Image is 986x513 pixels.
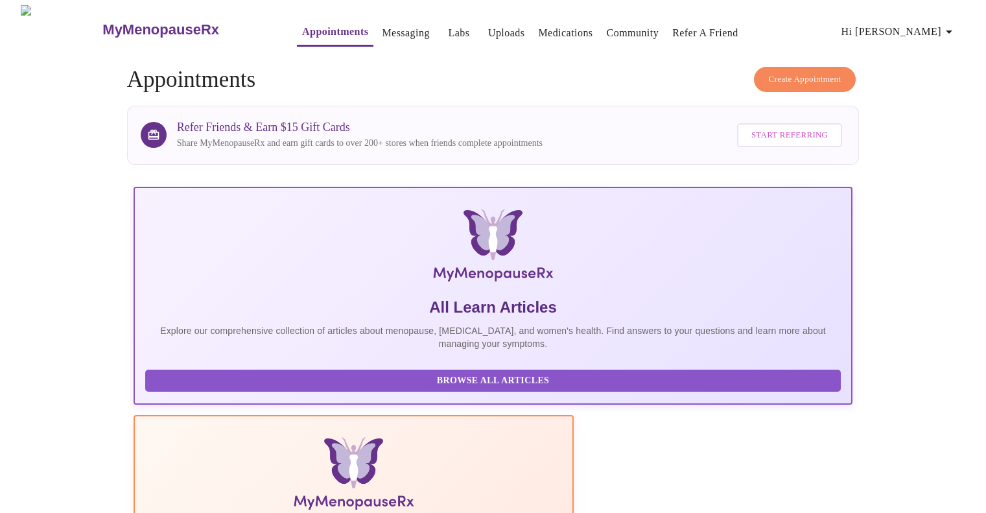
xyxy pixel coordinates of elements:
img: MyMenopauseRx Logo [253,209,733,287]
button: Start Referring [737,123,842,147]
a: MyMenopauseRx [101,7,271,53]
button: Refer a Friend [667,20,744,46]
span: Start Referring [751,128,828,143]
span: Create Appointment [769,72,841,87]
a: Uploads [488,24,525,42]
span: Hi [PERSON_NAME] [841,23,957,41]
a: Start Referring [734,117,845,154]
img: MyMenopauseRx Logo [21,5,101,54]
a: Labs [448,24,469,42]
button: Messaging [377,20,434,46]
h4: Appointments [127,67,860,93]
h3: MyMenopauseRx [102,21,219,38]
h3: Refer Friends & Earn $15 Gift Cards [177,121,543,134]
button: Browse All Articles [145,370,841,392]
p: Explore our comprehensive collection of articles about menopause, [MEDICAL_DATA], and women's hea... [145,324,841,350]
button: Medications [533,20,598,46]
a: Community [607,24,659,42]
button: Appointments [297,19,373,47]
span: Browse All Articles [158,373,828,389]
button: Labs [438,20,480,46]
p: Share MyMenopauseRx and earn gift cards to over 200+ stores when friends complete appointments [177,137,543,150]
a: Appointments [302,23,368,41]
a: Browse All Articles [145,374,845,385]
button: Hi [PERSON_NAME] [836,19,962,45]
button: Community [602,20,664,46]
h5: All Learn Articles [145,297,841,318]
a: Messaging [382,24,429,42]
a: Refer a Friend [672,24,738,42]
button: Create Appointment [754,67,856,92]
a: Medications [538,24,593,42]
button: Uploads [483,20,530,46]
